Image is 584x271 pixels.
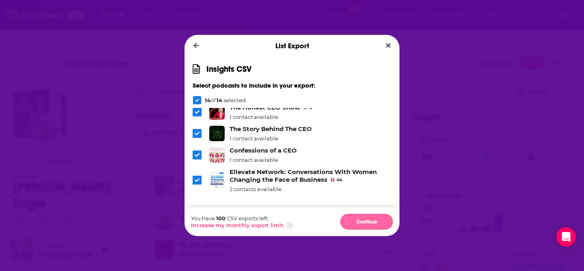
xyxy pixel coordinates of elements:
img: The Story Behind The CEO [209,126,225,141]
a: The Story Behind The CEO [230,125,312,133]
span: 6 [309,106,312,110]
span: 44 [337,179,342,182]
h3: Select podcasts to include in your export: [193,82,391,89]
a: 6 [303,105,312,110]
h1: Insights CSV [206,64,251,74]
a: Confessions of a CEO [230,146,297,154]
span: 14 [217,97,222,103]
p: You have CSV exports left. [191,215,293,222]
span: 100 [216,215,225,222]
span: 14 [205,97,210,103]
div: 1 contact available [230,135,312,142]
p: of selected. [205,97,247,103]
div: 1 contact available [230,157,297,163]
a: 44 [331,178,342,182]
div: Open Intercom Messenger [556,227,576,247]
div: List Export [185,35,399,57]
img: Confessions of a CEO [209,147,225,163]
button: Continue [340,214,393,230]
img: Ellevate Network: Conversations With Women Changing the Face of Business [209,172,225,188]
a: Ellevate Network: Conversations With Women Changing the Face of Business [230,168,377,183]
button: Increase my monthly export limit. [191,222,285,228]
img: The Honest CEO Show [209,104,225,120]
div: 1 contact available [230,114,312,120]
button: Close [383,41,394,51]
div: 2 contacts available [230,186,391,192]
